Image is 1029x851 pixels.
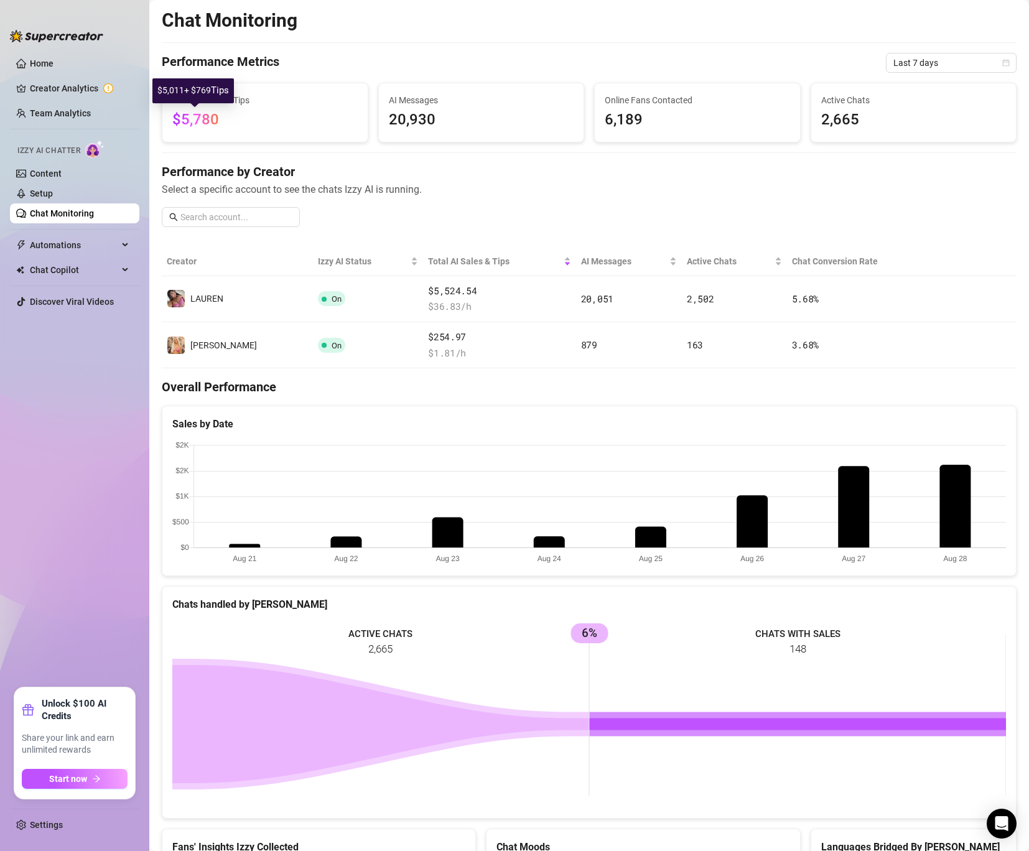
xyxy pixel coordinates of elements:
[17,145,80,157] span: Izzy AI Chatter
[318,254,409,268] span: Izzy AI Status
[893,53,1009,72] span: Last 7 days
[30,169,62,179] a: Content
[313,247,424,276] th: Izzy AI Status
[162,9,297,32] h2: Chat Monitoring
[92,774,101,783] span: arrow-right
[30,297,114,307] a: Discover Viral Videos
[190,294,223,304] span: ️‍LAUREN
[190,340,257,350] span: [PERSON_NAME]
[581,338,597,351] span: 879
[792,292,819,305] span: 5.68 %
[576,247,682,276] th: AI Messages
[152,78,234,103] div: $5,011 + $769
[180,210,292,224] input: Search account...
[10,30,103,42] img: logo-BBDzfeDw.svg
[428,284,571,299] span: $5,524.54
[428,346,571,361] span: $ 1.81 /h
[389,108,574,132] span: 20,930
[169,213,178,221] span: search
[30,108,91,118] a: Team Analytics
[162,53,279,73] h4: Performance Metrics
[85,140,105,158] img: AI Chatter
[332,294,342,304] span: On
[821,93,1007,107] span: Active Chats
[30,820,63,830] a: Settings
[172,416,1006,432] div: Sales by Date
[30,208,94,218] a: Chat Monitoring
[22,704,34,716] span: gift
[30,235,118,255] span: Automations
[30,188,53,198] a: Setup
[821,108,1007,132] span: 2,665
[211,85,229,96] span: Tips
[581,292,613,305] span: 20,051
[428,254,561,268] span: Total AI Sales & Tips
[687,292,714,305] span: 2,502
[987,809,1017,839] div: Open Intercom Messenger
[16,240,26,250] span: thunderbolt
[682,247,787,276] th: Active Chats
[428,330,571,345] span: $254.97
[687,254,772,268] span: Active Chats
[22,769,128,789] button: Start nowarrow-right
[30,78,129,98] a: Creator Analytics exclamation-circle
[30,58,54,68] a: Home
[49,774,87,784] span: Start now
[332,341,342,350] span: On
[389,93,574,107] span: AI Messages
[162,182,1017,197] span: Select a specific account to see the chats Izzy AI is running.
[423,247,576,276] th: Total AI Sales & Tips
[42,697,128,722] strong: Unlock $100 AI Credits
[1002,59,1010,67] span: calendar
[428,299,571,314] span: $ 36.83 /h
[22,732,128,756] span: Share your link and earn unlimited rewards
[172,93,358,107] span: Total AI Sales & Tips
[162,163,1017,180] h4: Performance by Creator
[30,260,118,280] span: Chat Copilot
[172,597,1006,612] div: Chats handled by [PERSON_NAME]
[605,93,790,107] span: Online Fans Contacted
[172,111,219,128] span: $5,780
[16,266,24,274] img: Chat Copilot
[792,338,819,351] span: 3.68 %
[687,338,703,351] span: 163
[581,254,667,268] span: AI Messages
[167,290,185,307] img: ️‍LAUREN
[605,108,790,132] span: 6,189
[162,247,313,276] th: Creator
[167,337,185,354] img: Anthia
[162,378,1017,396] h4: Overall Performance
[787,247,931,276] th: Chat Conversion Rate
